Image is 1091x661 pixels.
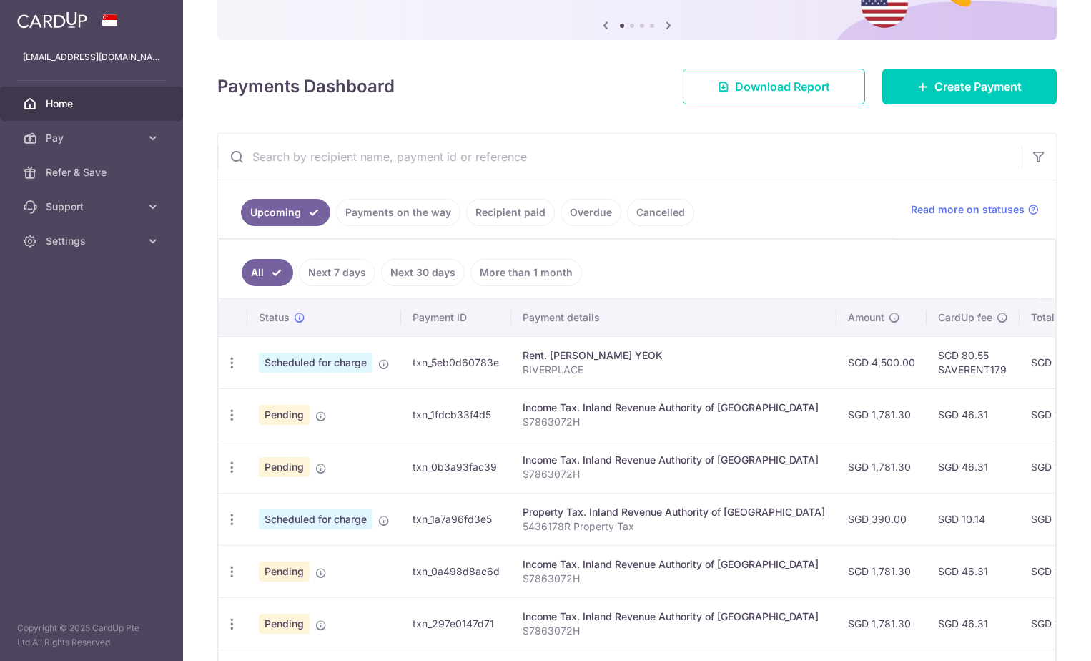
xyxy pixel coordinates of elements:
[683,69,865,104] a: Download Report
[401,336,511,388] td: txn_5eb0d60783e
[927,336,1020,388] td: SGD 80.55 SAVERENT179
[401,493,511,545] td: txn_1a7a96fd3e5
[217,74,395,99] h4: Payments Dashboard
[927,441,1020,493] td: SGD 46.31
[381,259,465,286] a: Next 30 days
[523,609,825,624] div: Income Tax. Inland Revenue Authority of [GEOGRAPHIC_DATA]
[401,597,511,650] td: txn_297e0147d71
[848,310,884,325] span: Amount
[836,493,927,545] td: SGD 390.00
[523,453,825,467] div: Income Tax. Inland Revenue Authority of [GEOGRAPHIC_DATA]
[836,597,927,650] td: SGD 1,781.30
[836,441,927,493] td: SGD 1,781.30
[299,259,375,286] a: Next 7 days
[523,415,825,429] p: S7863072H
[523,519,825,534] p: 5436178R Property Tax
[927,597,1020,650] td: SGD 46.31
[401,388,511,441] td: txn_1fdcb33f4d5
[927,388,1020,441] td: SGD 46.31
[561,199,621,226] a: Overdue
[23,50,160,64] p: [EMAIL_ADDRESS][DOMAIN_NAME]
[259,353,372,373] span: Scheduled for charge
[523,572,825,586] p: S7863072H
[46,131,140,145] span: Pay
[938,310,992,325] span: CardUp fee
[401,299,511,336] th: Payment ID
[927,493,1020,545] td: SGD 10.14
[1031,310,1078,325] span: Total amt.
[46,165,140,180] span: Refer & Save
[32,10,61,23] span: Help
[511,299,836,336] th: Payment details
[523,557,825,572] div: Income Tax. Inland Revenue Authority of [GEOGRAPHIC_DATA]
[401,441,511,493] td: txn_0b3a93fac39
[466,199,555,226] a: Recipient paid
[523,505,825,519] div: Property Tax. Inland Revenue Authority of [GEOGRAPHIC_DATA]
[911,202,1039,217] a: Read more on statuses
[46,234,140,248] span: Settings
[259,405,310,425] span: Pending
[523,624,825,638] p: S7863072H
[911,202,1025,217] span: Read more on statuses
[336,199,460,226] a: Payments on the way
[259,310,290,325] span: Status
[242,259,293,286] a: All
[46,200,140,214] span: Support
[218,134,1022,180] input: Search by recipient name, payment id or reference
[241,199,330,226] a: Upcoming
[470,259,582,286] a: More than 1 month
[836,388,927,441] td: SGD 1,781.30
[836,336,927,388] td: SGD 4,500.00
[523,363,825,377] p: RIVERPLACE
[46,97,140,111] span: Home
[627,199,694,226] a: Cancelled
[17,11,87,29] img: CardUp
[934,78,1022,95] span: Create Payment
[735,78,830,95] span: Download Report
[523,401,825,415] div: Income Tax. Inland Revenue Authority of [GEOGRAPHIC_DATA]
[401,545,511,597] td: txn_0a498d8ac6d
[523,467,825,481] p: S7863072H
[523,348,825,363] div: Rent. [PERSON_NAME] YEOK
[259,509,372,529] span: Scheduled for charge
[259,457,310,477] span: Pending
[259,614,310,634] span: Pending
[836,545,927,597] td: SGD 1,781.30
[259,562,310,582] span: Pending
[927,545,1020,597] td: SGD 46.31
[882,69,1057,104] a: Create Payment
